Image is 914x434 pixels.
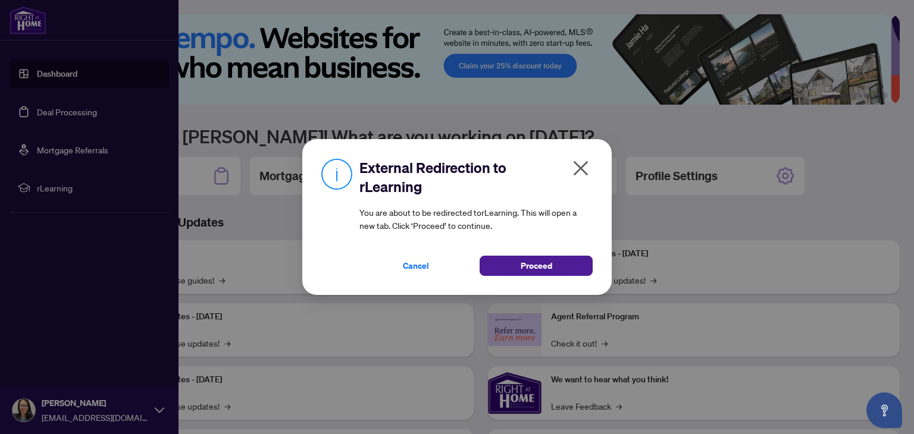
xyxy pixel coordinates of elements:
button: Open asap [866,392,902,428]
span: Cancel [403,256,429,275]
span: close [571,159,590,178]
span: Proceed [521,256,552,275]
button: Proceed [480,256,593,276]
button: Cancel [359,256,472,276]
h2: External Redirection to rLearning [359,158,593,196]
img: Info Icon [321,158,352,190]
div: You are about to be redirected to rLearning . This will open a new tab. Click ‘Proceed’ to continue. [359,158,593,276]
